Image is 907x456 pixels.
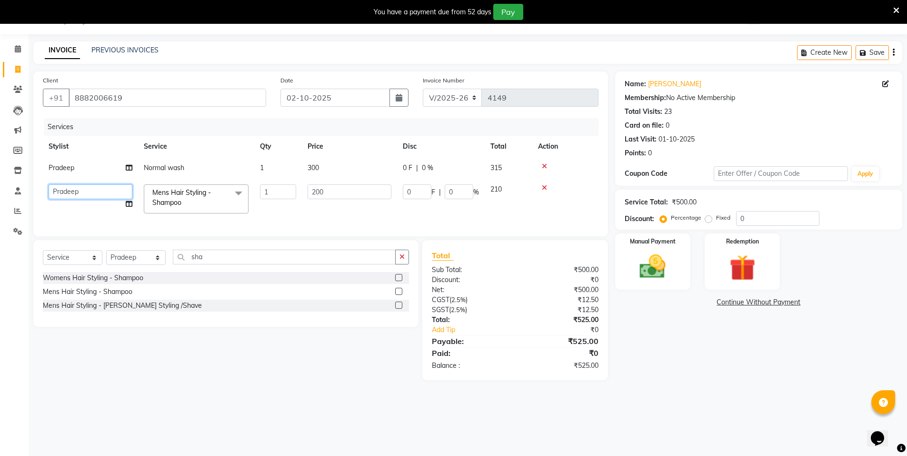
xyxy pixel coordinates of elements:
[451,296,466,304] span: 2.5%
[625,93,893,103] div: No Active Membership
[672,197,697,207] div: ₹500.00
[425,265,515,275] div: Sub Total:
[43,136,138,157] th: Stylist
[515,361,606,371] div: ₹525.00
[425,315,515,325] div: Total:
[625,79,646,89] div: Name:
[532,136,598,157] th: Action
[515,347,606,359] div: ₹0
[397,136,485,157] th: Disc
[43,89,70,107] button: +91
[666,121,669,131] div: 0
[374,7,491,17] div: You have a payment due from 52 days
[648,79,701,89] a: [PERSON_NAME]
[648,148,652,158] div: 0
[425,305,515,315] div: ( )
[432,251,454,261] span: Total
[490,185,502,193] span: 210
[485,136,532,157] th: Total
[625,148,646,158] div: Points:
[530,325,606,335] div: ₹0
[403,163,412,173] span: 0 F
[432,305,449,314] span: SGST
[625,121,664,131] div: Card on file:
[515,265,606,275] div: ₹500.00
[425,347,515,359] div: Paid:
[416,163,418,173] span: |
[425,361,515,371] div: Balance :
[631,252,674,282] img: _cash.svg
[425,275,515,285] div: Discount:
[422,163,433,173] span: 0 %
[664,107,672,117] div: 23
[439,187,441,197] span: |
[181,198,186,207] a: x
[671,213,701,222] label: Percentage
[423,76,464,85] label: Invoice Number
[43,301,202,311] div: Mens Hair Styling - [PERSON_NAME] Styling /Shave
[658,134,695,144] div: 01-10-2025
[425,325,530,335] a: Add Tip
[716,213,730,222] label: Fixed
[43,287,132,297] div: Mens Hair Styling - Shampoo
[625,134,657,144] div: Last Visit:
[515,305,606,315] div: ₹12.50
[451,306,465,314] span: 2.5%
[173,250,396,264] input: Search or Scan
[432,295,449,304] span: CGST
[44,118,606,136] div: Services
[515,285,606,295] div: ₹500.00
[280,76,293,85] label: Date
[625,197,668,207] div: Service Total:
[625,93,666,103] div: Membership:
[515,275,606,285] div: ₹0
[493,4,523,20] button: Pay
[515,335,606,347] div: ₹525.00
[617,297,900,307] a: Continue Without Payment
[91,46,159,54] a: PREVIOUS INVOICES
[152,188,211,207] span: Mens Hair Styling - Shampoo
[308,163,319,172] span: 300
[260,163,264,172] span: 1
[138,136,254,157] th: Service
[797,45,852,60] button: Create New
[473,187,479,197] span: %
[625,169,714,179] div: Coupon Code
[625,107,662,117] div: Total Visits:
[45,42,80,59] a: INVOICE
[630,237,676,246] label: Manual Payment
[515,295,606,305] div: ₹12.50
[714,166,848,181] input: Enter Offer / Coupon Code
[43,76,58,85] label: Client
[726,237,759,246] label: Redemption
[69,89,266,107] input: Search by Name/Mobile/Email/Code
[425,285,515,295] div: Net:
[625,214,654,224] div: Discount:
[425,335,515,347] div: Payable:
[144,163,184,172] span: Normal wash
[856,45,889,60] button: Save
[852,167,879,181] button: Apply
[302,136,397,157] th: Price
[867,418,897,446] iframe: chat widget
[515,315,606,325] div: ₹525.00
[49,163,74,172] span: Pradeep
[254,136,302,157] th: Qty
[425,295,515,305] div: ( )
[43,273,143,283] div: Womens Hair Styling - Shampoo
[431,187,435,197] span: F
[490,163,502,172] span: 315
[721,252,764,284] img: _gift.svg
